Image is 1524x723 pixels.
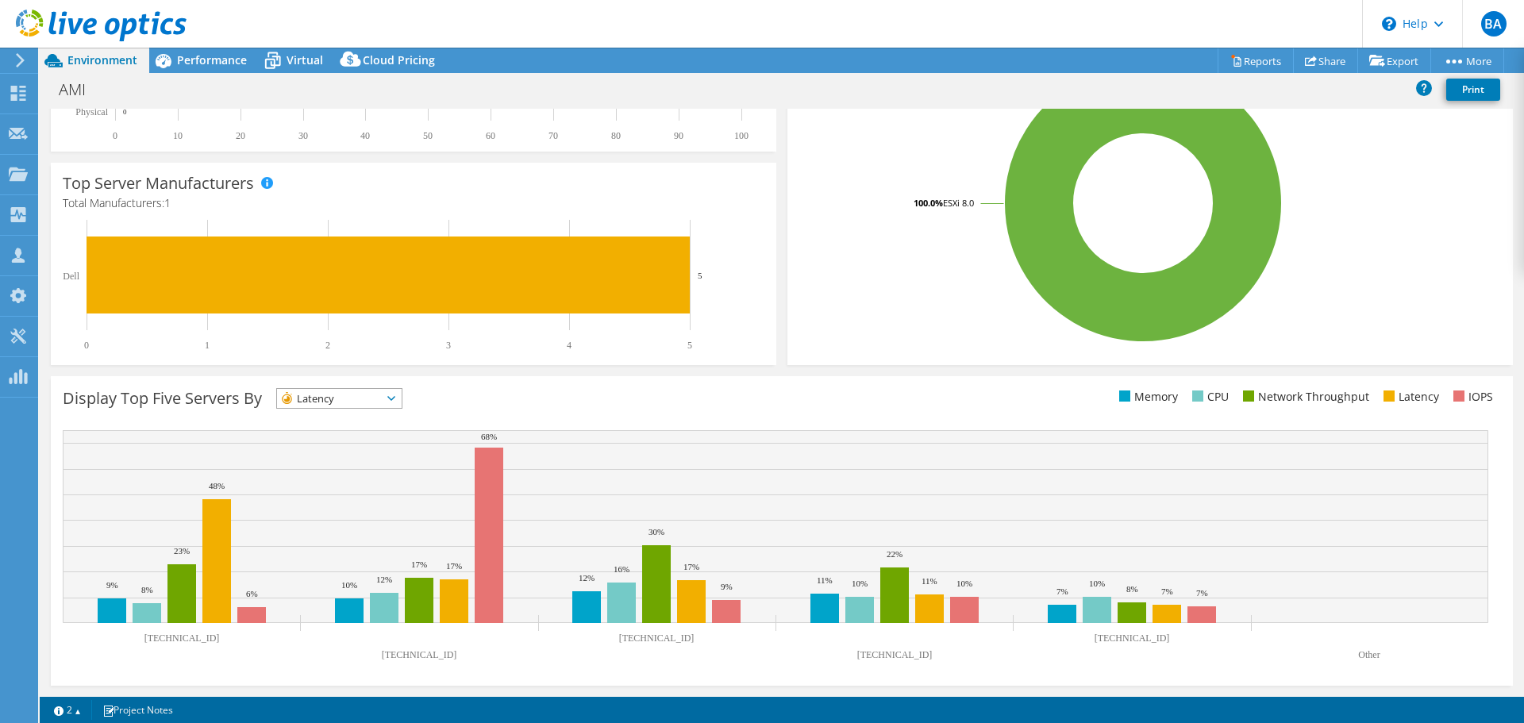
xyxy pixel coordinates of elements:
[1358,649,1380,660] text: Other
[113,130,117,141] text: 0
[817,575,833,585] text: 11%
[1188,388,1229,406] li: CPU
[1196,588,1208,598] text: 7%
[619,633,695,644] text: [TECHNICAL_ID]
[209,481,225,490] text: 48%
[1449,388,1493,406] li: IOPS
[614,564,629,574] text: 16%
[84,340,89,351] text: 0
[1481,11,1507,37] span: BA
[43,700,92,720] a: 2
[75,106,108,117] text: Physical
[173,130,183,141] text: 10
[857,649,933,660] text: [TECHNICAL_ID]
[63,194,764,212] h4: Total Manufacturers:
[1380,388,1439,406] li: Latency
[721,582,733,591] text: 9%
[1089,579,1105,588] text: 10%
[177,52,247,67] span: Performance
[411,560,427,569] text: 17%
[486,130,495,141] text: 60
[63,175,254,192] h3: Top Server Manufacturers
[67,52,137,67] span: Environment
[446,340,451,351] text: 3
[141,585,153,594] text: 8%
[360,130,370,141] text: 40
[481,432,497,441] text: 68%
[63,271,79,282] text: Dell
[1293,48,1358,73] a: Share
[852,579,868,588] text: 10%
[1161,586,1173,596] text: 7%
[956,579,972,588] text: 10%
[287,52,323,67] span: Virtual
[91,700,184,720] a: Project Notes
[648,527,664,536] text: 30%
[341,580,357,590] text: 10%
[376,575,392,584] text: 12%
[548,130,558,141] text: 70
[246,589,258,598] text: 6%
[1115,388,1178,406] li: Memory
[1430,48,1504,73] a: More
[164,195,171,210] span: 1
[106,580,118,590] text: 9%
[698,271,702,280] text: 5
[144,633,220,644] text: [TECHNICAL_ID]
[446,561,462,571] text: 17%
[298,130,308,141] text: 30
[1218,48,1294,73] a: Reports
[1056,586,1068,596] text: 7%
[325,340,330,351] text: 2
[1095,633,1170,644] text: [TECHNICAL_ID]
[205,340,210,351] text: 1
[1357,48,1431,73] a: Export
[52,81,110,98] h1: AMI
[687,340,692,351] text: 5
[1446,79,1500,101] a: Print
[123,108,127,116] text: 0
[734,130,749,141] text: 100
[914,197,943,209] tspan: 100.0%
[683,562,699,571] text: 17%
[277,389,382,408] span: Latency
[363,52,435,67] span: Cloud Pricing
[382,649,457,660] text: [TECHNICAL_ID]
[922,576,937,586] text: 11%
[579,573,595,583] text: 12%
[567,340,571,351] text: 4
[1239,388,1369,406] li: Network Throughput
[423,130,433,141] text: 50
[1126,584,1138,594] text: 8%
[887,549,902,559] text: 22%
[1382,17,1396,31] svg: \n
[674,130,683,141] text: 90
[236,130,245,141] text: 20
[943,197,974,209] tspan: ESXi 8.0
[174,546,190,556] text: 23%
[611,130,621,141] text: 80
